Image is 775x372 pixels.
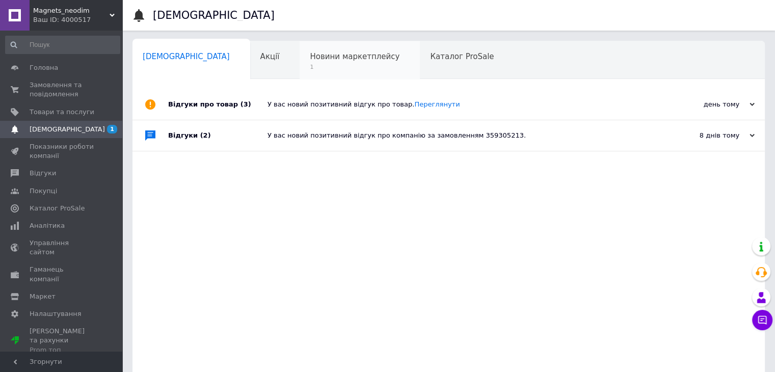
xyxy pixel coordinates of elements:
[200,131,211,139] span: (2)
[653,131,755,140] div: 8 днів тому
[260,52,280,61] span: Акції
[414,100,460,108] a: Переглянути
[752,310,772,330] button: Чат з покупцем
[30,292,56,301] span: Маркет
[30,265,94,283] span: Гаманець компанії
[30,221,65,230] span: Аналітика
[310,63,399,71] span: 1
[240,100,251,108] span: (3)
[30,327,94,355] span: [PERSON_NAME] та рахунки
[30,309,82,318] span: Налаштування
[310,52,399,61] span: Новини маркетплейсу
[30,142,94,161] span: Показники роботи компанії
[30,81,94,99] span: Замовлення та повідомлення
[268,131,653,140] div: У вас новий позитивний відгук про компанію за замовленням 359305213.
[107,125,117,134] span: 1
[653,100,755,109] div: день тому
[30,238,94,257] span: Управління сайтом
[5,36,120,54] input: Пошук
[168,89,268,120] div: Відгуки про товар
[33,15,122,24] div: Ваш ID: 4000517
[30,125,105,134] span: [DEMOGRAPHIC_DATA]
[153,9,275,21] h1: [DEMOGRAPHIC_DATA]
[143,52,230,61] span: [DEMOGRAPHIC_DATA]
[30,169,56,178] span: Відгуки
[430,52,494,61] span: Каталог ProSale
[30,187,57,196] span: Покупці
[30,63,58,72] span: Головна
[33,6,110,15] span: Magnets_neodim
[168,120,268,151] div: Відгуки
[30,346,94,355] div: Prom топ
[30,204,85,213] span: Каталог ProSale
[268,100,653,109] div: У вас новий позитивний відгук про товар.
[30,108,94,117] span: Товари та послуги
